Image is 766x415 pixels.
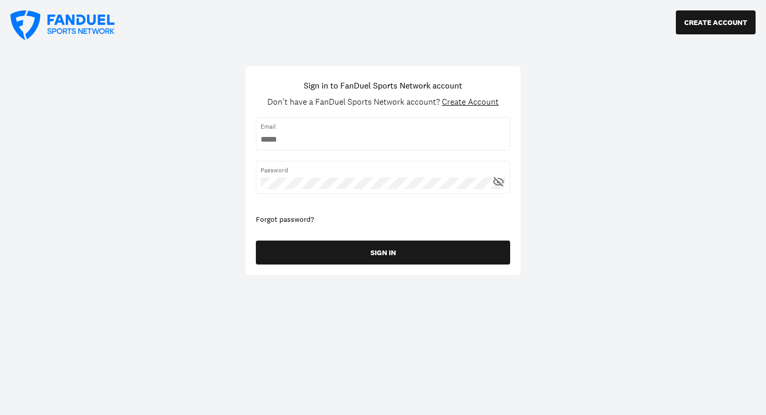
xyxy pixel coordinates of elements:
[261,122,505,131] span: Email
[261,166,505,175] span: Password
[442,96,499,107] span: Create Account
[256,241,510,265] button: SIGN IN
[304,79,462,92] h1: Sign in to FanDuel Sports Network account
[676,10,756,34] button: CREATE ACCOUNT
[256,215,510,225] div: Forgot password?
[267,97,499,107] div: Don't have a FanDuel Sports Network account?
